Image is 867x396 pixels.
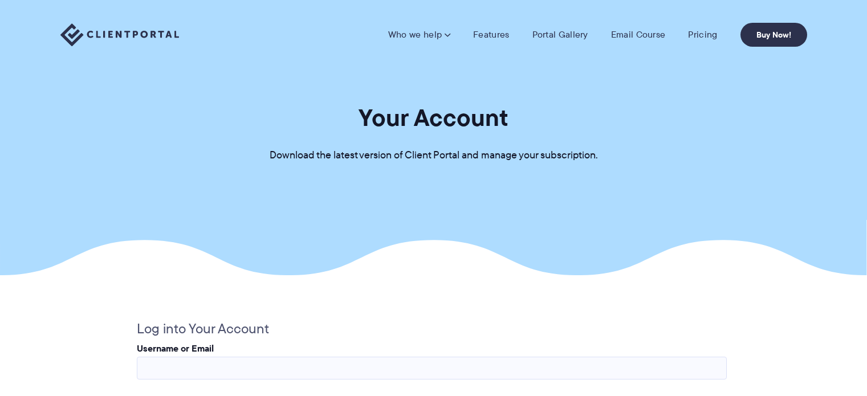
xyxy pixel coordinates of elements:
a: Features [473,29,509,40]
legend: Log into Your Account [137,317,269,341]
a: Pricing [688,29,717,40]
a: Portal Gallery [532,29,588,40]
a: Email Course [611,29,666,40]
a: Buy Now! [740,23,807,47]
h1: Your Account [359,103,508,133]
p: Download the latest version of Client Portal and manage your subscription. [270,147,598,164]
label: Username or Email [137,341,214,355]
a: Who we help [388,29,450,40]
